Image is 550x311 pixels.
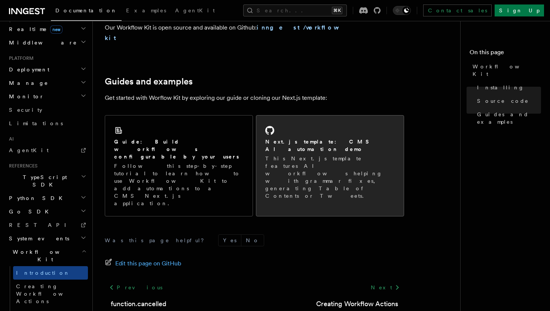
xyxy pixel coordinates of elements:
kbd: ⌘K [332,7,342,14]
span: Go SDK [6,208,53,215]
span: Workflow Kit [6,248,82,263]
span: Source code [477,97,529,105]
span: Realtime [6,25,62,33]
span: Examples [126,7,166,13]
a: Guides and examples [474,108,541,129]
span: References [6,163,37,169]
a: Previous [105,281,166,294]
span: AI [6,136,14,142]
a: Documentation [51,2,122,21]
a: Introduction [13,266,88,280]
a: Edit this page on GitHub [105,258,181,269]
button: Search...⌘K [243,4,347,16]
a: AgentKit [171,2,219,20]
a: Workflow Kit [470,60,541,81]
span: Security [9,107,42,113]
button: No [241,235,264,246]
span: Deployment [6,66,49,73]
button: Go SDK [6,205,88,218]
p: Was this page helpful? [105,237,209,244]
button: System events [6,232,88,245]
span: AgentKit [9,147,49,153]
p: Our Workflow Kit is open source and available on Github: [105,22,345,43]
button: Python SDK [6,191,88,205]
button: Middleware [6,36,88,49]
a: Sign Up [495,4,544,16]
span: Limitations [9,120,63,126]
span: Python SDK [6,194,67,202]
a: Creating Workflow Actions [316,299,398,309]
p: Get started with Worflow Kit by exploring our guide or cloning our Next.js template: [105,93,404,103]
span: Creating Workflow Actions [16,283,81,304]
span: Middleware [6,39,77,46]
a: Next.js template: CMS AI automation demoThis Next.js template features AI workflows helping with ... [256,115,404,216]
span: Installing [477,84,524,91]
a: Source code [474,94,541,108]
a: Examples [122,2,171,20]
span: Platform [6,55,34,61]
a: Installing [474,81,541,94]
a: Guides and examples [105,76,193,87]
a: REST API [6,218,88,232]
a: Creating Workflow Actions [13,280,88,308]
a: Security [6,103,88,117]
span: Workflow Kit [473,63,541,78]
iframe: GitHub [348,29,404,37]
a: Guide: Build workflows configurable by your usersFollow this step-by-step tutorial to learn how t... [105,115,253,216]
p: This Next.js template features AI workflows helping with grammar fixes, generating Table of Conte... [265,155,395,200]
button: Toggle dark mode [393,6,411,15]
button: Workflow Kit [6,245,88,266]
span: new [50,25,62,34]
h2: Guide: Build workflows configurable by your users [114,138,244,160]
span: Edit this page on GitHub [115,258,181,269]
span: System events [6,235,69,242]
span: Monitor [6,93,44,100]
span: Introduction [16,270,70,276]
span: Documentation [55,7,117,13]
button: TypeScript SDK [6,170,88,191]
a: Next [366,281,404,294]
h4: On this page [470,48,541,60]
a: Limitations [6,117,88,130]
span: Manage [6,79,48,87]
button: Yes [219,235,241,246]
button: Monitor [6,90,88,103]
span: AgentKit [175,7,215,13]
a: AgentKit [6,144,88,157]
a: function.cancelled [111,299,166,309]
button: Deployment [6,63,88,76]
h2: Next.js template: CMS AI automation demo [265,138,395,153]
p: Follow this step-by-step tutorial to learn how to use Workflow Kit to add automations to a CMS Ne... [114,162,244,207]
button: Manage [6,76,88,90]
a: Contact sales [423,4,492,16]
span: REST API [9,222,73,228]
span: TypeScript SDK [6,173,81,188]
button: Realtimenew [6,22,88,36]
span: Guides and examples [477,111,541,126]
